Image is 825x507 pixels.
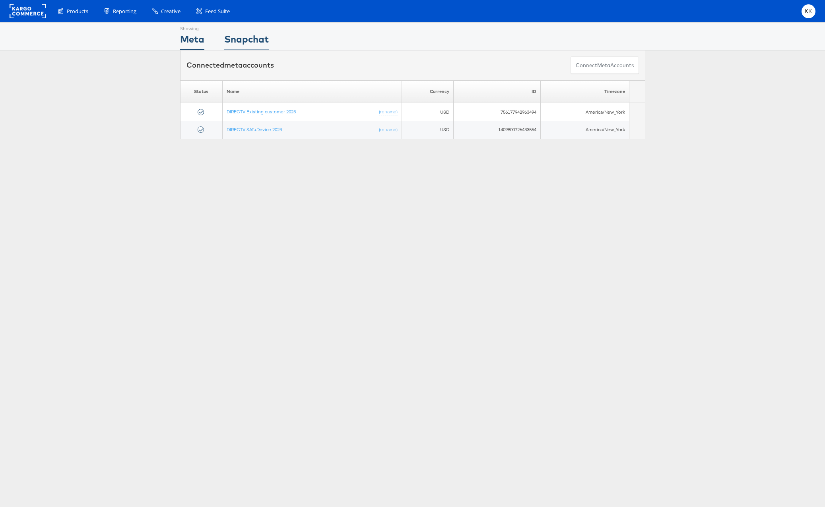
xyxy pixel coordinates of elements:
div: Meta [180,32,204,50]
span: KK [805,9,812,14]
th: Timezone [540,80,629,103]
a: (rename) [379,126,398,133]
td: America/New_York [540,103,629,121]
a: DIRECTV SAT+Device 2023 [227,126,282,132]
a: (rename) [379,109,398,115]
span: Products [67,8,88,15]
td: 1409800726433554 [454,121,540,139]
th: Currency [402,80,454,103]
span: meta [224,60,243,70]
div: Showing [180,23,204,32]
a: DIRECTV Existing customer 2023 [227,109,296,115]
span: Reporting [113,8,136,15]
span: meta [597,62,610,69]
button: ConnectmetaAccounts [571,56,639,74]
span: Creative [161,8,181,15]
span: Feed Suite [205,8,230,15]
th: Name [222,80,402,103]
th: Status [180,80,222,103]
th: ID [454,80,540,103]
td: 756177942963494 [454,103,540,121]
td: USD [402,103,454,121]
div: Snapchat [224,32,269,50]
div: Connected accounts [186,60,274,70]
td: America/New_York [540,121,629,139]
td: USD [402,121,454,139]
